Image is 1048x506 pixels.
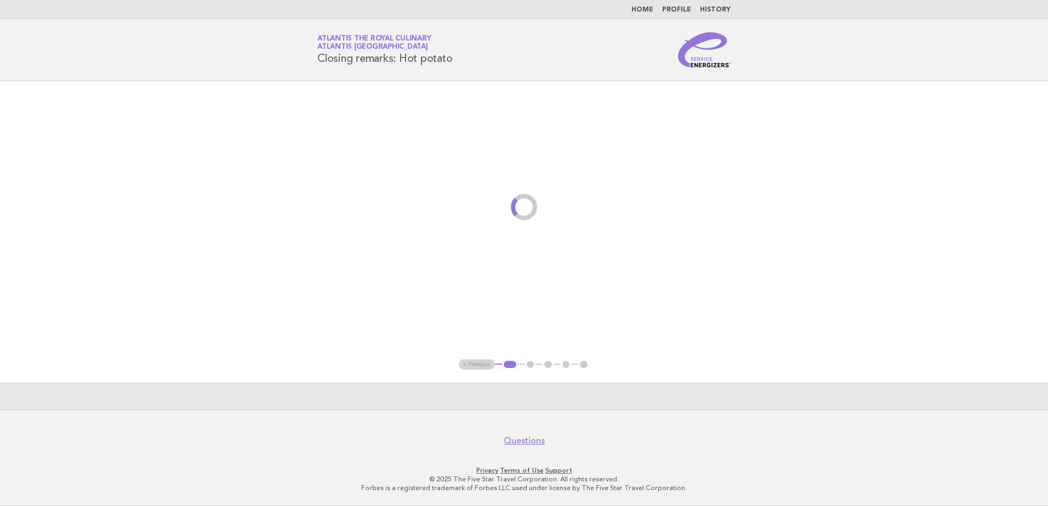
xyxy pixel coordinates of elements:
a: Home [631,7,653,13]
h1: Closing remarks: Hot potato [317,36,452,64]
a: Terms of Use [500,467,544,474]
a: Support [545,467,572,474]
a: Atlantis the Royal CulinaryAtlantis [GEOGRAPHIC_DATA] [317,35,431,50]
a: History [700,7,731,13]
a: Privacy [476,467,498,474]
p: © 2025 The Five Star Travel Corporation. All rights reserved. [189,475,859,484]
p: · · [189,466,859,475]
p: Forbes is a registered trademark of Forbes LLC used under license by The Five Star Travel Corpora... [189,484,859,492]
a: Questions [504,435,545,446]
img: Service Energizers [678,32,731,67]
a: Profile [662,7,691,13]
span: Atlantis [GEOGRAPHIC_DATA] [317,44,428,51]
